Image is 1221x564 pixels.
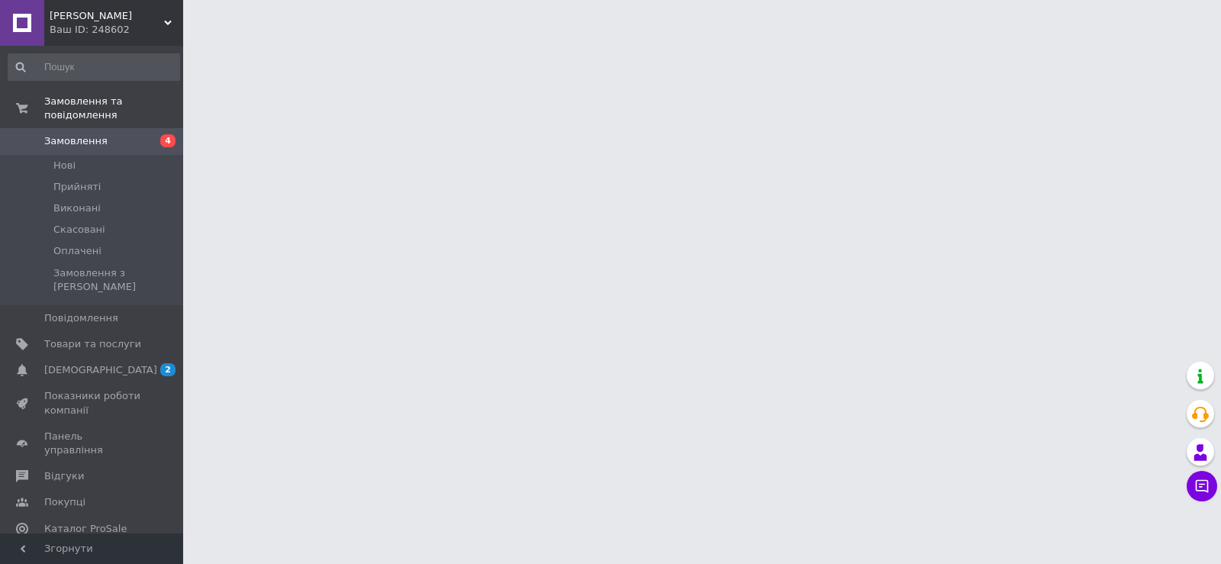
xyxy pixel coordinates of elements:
[44,430,141,457] span: Панель управління
[1187,471,1217,501] button: Чат з покупцем
[44,95,183,122] span: Замовлення та повідомлення
[44,495,85,509] span: Покупці
[53,159,76,172] span: Нові
[50,9,164,23] span: Дім Комфорт
[44,522,127,536] span: Каталог ProSale
[44,469,84,483] span: Відгуки
[160,363,176,376] span: 2
[53,244,101,258] span: Оплачені
[44,389,141,417] span: Показники роботи компанії
[44,363,157,377] span: [DEMOGRAPHIC_DATA]
[44,311,118,325] span: Повідомлення
[44,337,141,351] span: Товари та послуги
[53,201,101,215] span: Виконані
[53,266,179,294] span: Замовлення з [PERSON_NAME]
[44,134,108,148] span: Замовлення
[160,134,176,147] span: 4
[8,53,180,81] input: Пошук
[50,23,183,37] div: Ваш ID: 248602
[53,223,105,237] span: Скасовані
[53,180,101,194] span: Прийняті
